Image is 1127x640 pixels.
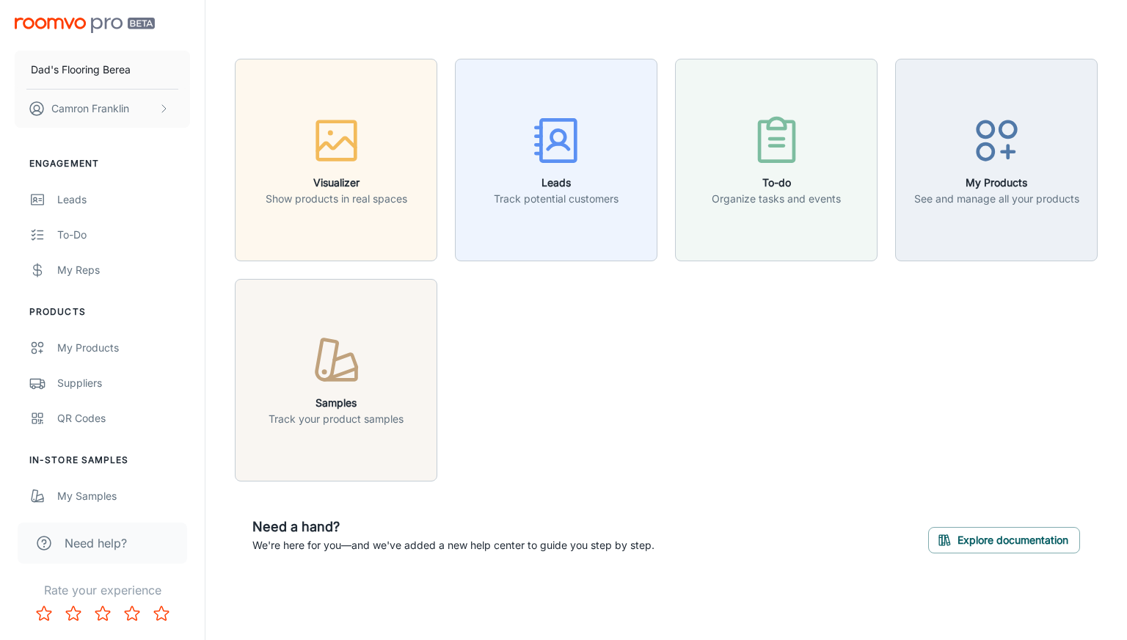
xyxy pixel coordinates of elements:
[712,175,841,191] h6: To-do
[266,175,407,191] h6: Visualizer
[57,375,190,391] div: Suppliers
[65,534,127,552] span: Need help?
[914,191,1079,207] p: See and manage all your products
[15,51,190,89] button: Dad's Flooring Berea
[269,411,404,427] p: Track your product samples
[455,151,657,166] a: LeadsTrack potential customers
[57,340,190,356] div: My Products
[57,410,190,426] div: QR Codes
[235,59,437,261] button: VisualizerShow products in real spaces
[455,59,657,261] button: LeadsTrack potential customers
[57,192,190,208] div: Leads
[269,395,404,411] h6: Samples
[928,527,1080,553] button: Explore documentation
[928,531,1080,546] a: Explore documentation
[252,537,654,553] p: We're here for you—and we've added a new help center to guide you step by step.
[15,18,155,33] img: Roomvo PRO Beta
[494,191,619,207] p: Track potential customers
[12,581,193,599] p: Rate your experience
[51,101,129,117] p: Camron Franklin
[712,191,841,207] p: Organize tasks and events
[266,191,407,207] p: Show products in real spaces
[29,599,59,628] button: Rate 1 star
[59,599,88,628] button: Rate 2 star
[147,599,176,628] button: Rate 5 star
[235,371,437,386] a: SamplesTrack your product samples
[494,175,619,191] h6: Leads
[675,59,878,261] button: To-doOrganize tasks and events
[57,488,190,504] div: My Samples
[675,151,878,166] a: To-doOrganize tasks and events
[235,279,437,481] button: SamplesTrack your product samples
[252,517,654,537] h6: Need a hand?
[57,262,190,278] div: My Reps
[117,599,147,628] button: Rate 4 star
[15,90,190,128] button: Camron Franklin
[57,227,190,243] div: To-do
[914,175,1079,191] h6: My Products
[895,151,1098,166] a: My ProductsSee and manage all your products
[88,599,117,628] button: Rate 3 star
[31,62,131,78] p: Dad's Flooring Berea
[895,59,1098,261] button: My ProductsSee and manage all your products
